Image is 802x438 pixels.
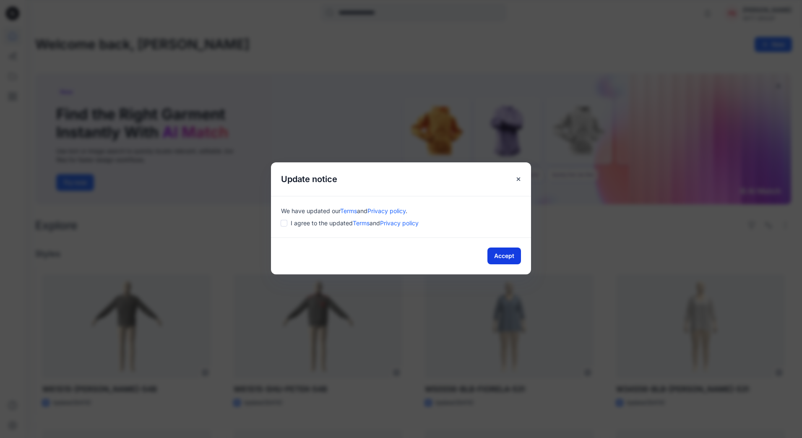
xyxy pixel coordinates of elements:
[511,172,526,187] button: Close
[353,219,370,227] a: Terms
[340,207,357,214] a: Terms
[281,206,521,215] div: We have updated our .
[370,219,380,227] span: and
[291,219,419,227] span: I agree to the updated
[367,207,406,214] a: Privacy policy
[487,248,521,264] button: Accept
[380,219,419,227] a: Privacy policy
[357,207,367,214] span: and
[271,162,347,196] h5: Update notice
